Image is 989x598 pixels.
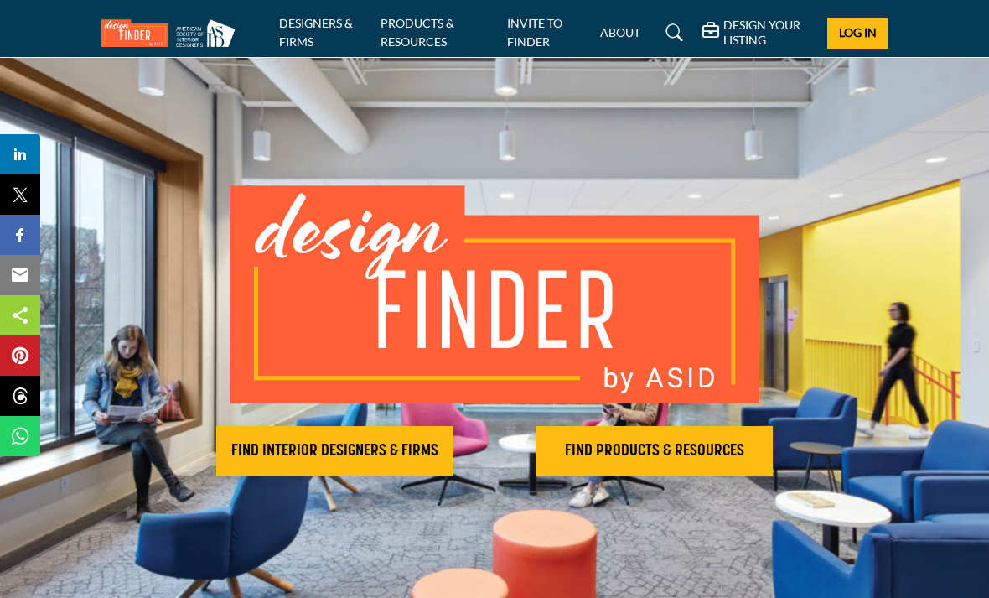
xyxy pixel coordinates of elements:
button: FIND INTERIOR DESIGNERS & FIRMS [216,426,453,476]
img: Site Logo [101,19,244,47]
h5: DESIGN YOUR LISTING [723,18,815,48]
a: ABOUT [600,25,640,39]
button: FIND PRODUCTS & RESOURCES [536,426,773,476]
a: INVITE TO FINDER [507,16,562,49]
h2: FIND PRODUCTS & RESOURCES [541,441,768,461]
a: Search [650,19,694,46]
a: PRODUCTS & RESOURCES [381,16,454,49]
a: DESIGNERS & FIRMS [279,16,353,49]
div: DESIGN YOUR LISTING [702,18,815,48]
button: Log In [827,18,888,49]
img: image [230,185,759,403]
h2: FIND INTERIOR DESIGNERS & FIRMS [221,441,448,461]
span: Log In [839,25,877,39]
